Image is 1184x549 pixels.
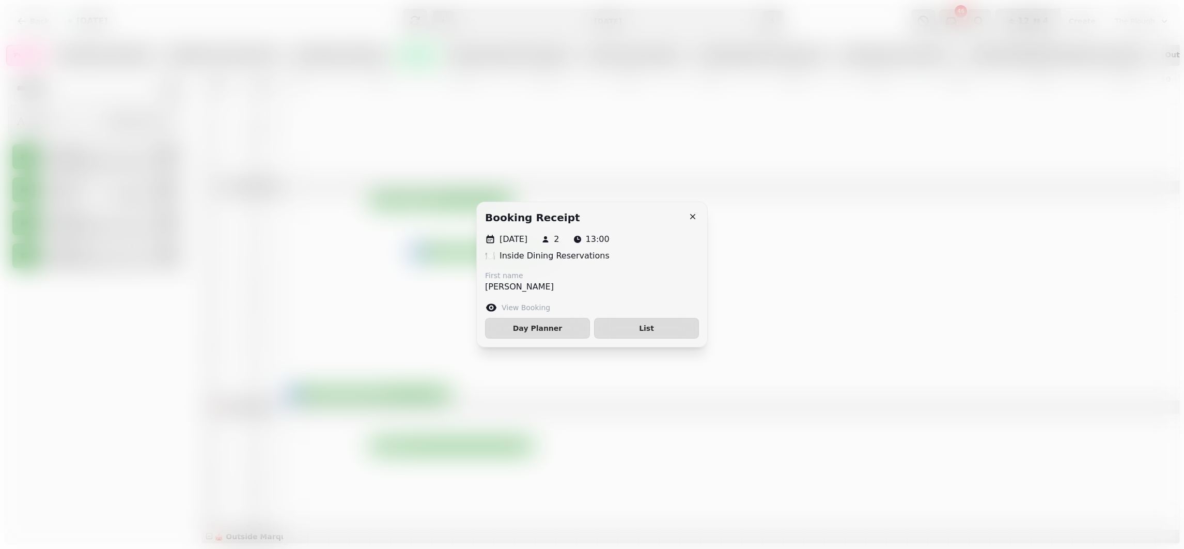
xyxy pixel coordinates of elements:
[500,250,610,262] p: Inside Dining Reservations
[485,210,580,225] h2: Booking receipt
[494,325,581,332] span: Day Planner
[586,233,610,246] p: 13:00
[603,325,690,332] span: List
[485,250,495,262] p: 🍽️
[502,302,550,313] label: View Booking
[485,281,554,293] p: [PERSON_NAME]
[485,270,554,281] label: First name
[594,318,699,339] button: List
[554,233,559,246] p: 2
[485,318,590,339] button: Day Planner
[500,233,527,246] p: [DATE]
